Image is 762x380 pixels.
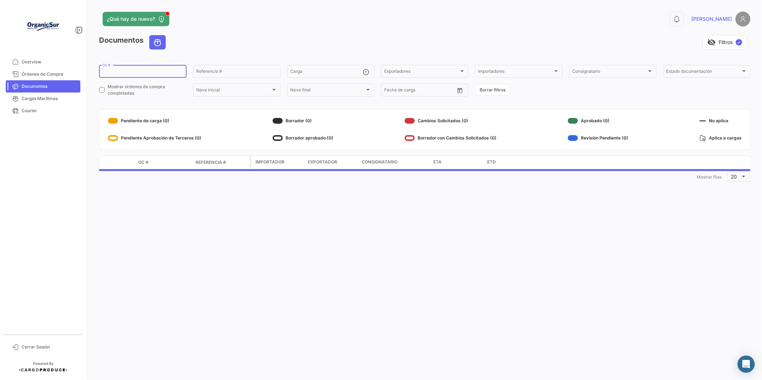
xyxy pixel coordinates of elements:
a: Documentos [6,80,80,92]
datatable-header-cell: Modo de Transporte [114,160,135,165]
span: Importador [255,159,284,165]
datatable-header-cell: Referencia # [193,156,250,168]
button: Borrar filtros [475,84,510,96]
div: Abrir Intercom Messenger [738,356,755,373]
span: Estado documentación [666,70,741,75]
span: OC # [138,159,149,166]
datatable-header-cell: ETD [484,156,538,169]
span: Mostrar órdenes de compra completadas [108,84,187,96]
span: ¿Qué hay de nuevo? [107,15,155,23]
datatable-header-cell: Importador [251,156,305,169]
span: Nave final [290,89,365,94]
span: Importadores [478,70,553,75]
span: Exportadores [384,70,459,75]
div: Borrador con Cambios Solicitados (0) [405,132,497,144]
a: Overview [6,56,80,68]
span: ETA [433,159,442,165]
h3: Documentos [99,35,168,49]
div: Pendiente Aprobación de Terceros (0) [108,132,201,144]
datatable-header-cell: Consignatario [359,156,431,169]
img: Logo+OrganicSur.png [25,9,61,44]
span: Consignatario [362,159,398,165]
div: Pendiente de carga (0) [108,115,201,127]
button: Open calendar [455,85,465,96]
span: ETD [487,159,496,165]
button: ¿Qué hay de nuevo? [103,12,169,26]
span: Courier [22,108,77,114]
div: Borrador (0) [273,115,333,127]
input: Desde [384,89,397,94]
img: placeholder-user.png [735,11,751,27]
span: Cargas Marítimas [22,95,77,102]
span: Nave inicial [196,89,271,94]
input: Hasta [402,89,436,94]
datatable-header-cell: ETA [431,156,484,169]
datatable-header-cell: Exportador [305,156,359,169]
span: 20 [731,174,737,180]
span: Referencia # [196,159,226,166]
span: Exportador [308,159,337,165]
div: Revisión Pendiente (0) [568,132,628,144]
span: Overview [22,59,77,65]
button: Ocean [150,35,165,49]
span: Consignatario [572,70,647,75]
a: Courier [6,105,80,117]
div: Aprobado (0) [568,115,628,127]
div: Borrador aprobado (0) [273,132,333,144]
button: visibility_offFiltros✓ [702,35,747,49]
span: Órdenes de Compra [22,71,77,77]
div: No aplica [700,115,742,127]
span: ✓ [736,39,742,46]
span: Cerrar Sesión [22,344,77,350]
span: visibility_off [707,38,716,47]
datatable-header-cell: OC # [135,156,193,168]
span: [PERSON_NAME] [691,15,732,23]
div: Cambios Solicitados (0) [405,115,497,127]
span: Mostrar filas [697,174,721,180]
a: Órdenes de Compra [6,68,80,80]
span: Documentos [22,83,77,90]
a: Cargas Marítimas [6,92,80,105]
div: Aplica a cargas [700,132,742,144]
